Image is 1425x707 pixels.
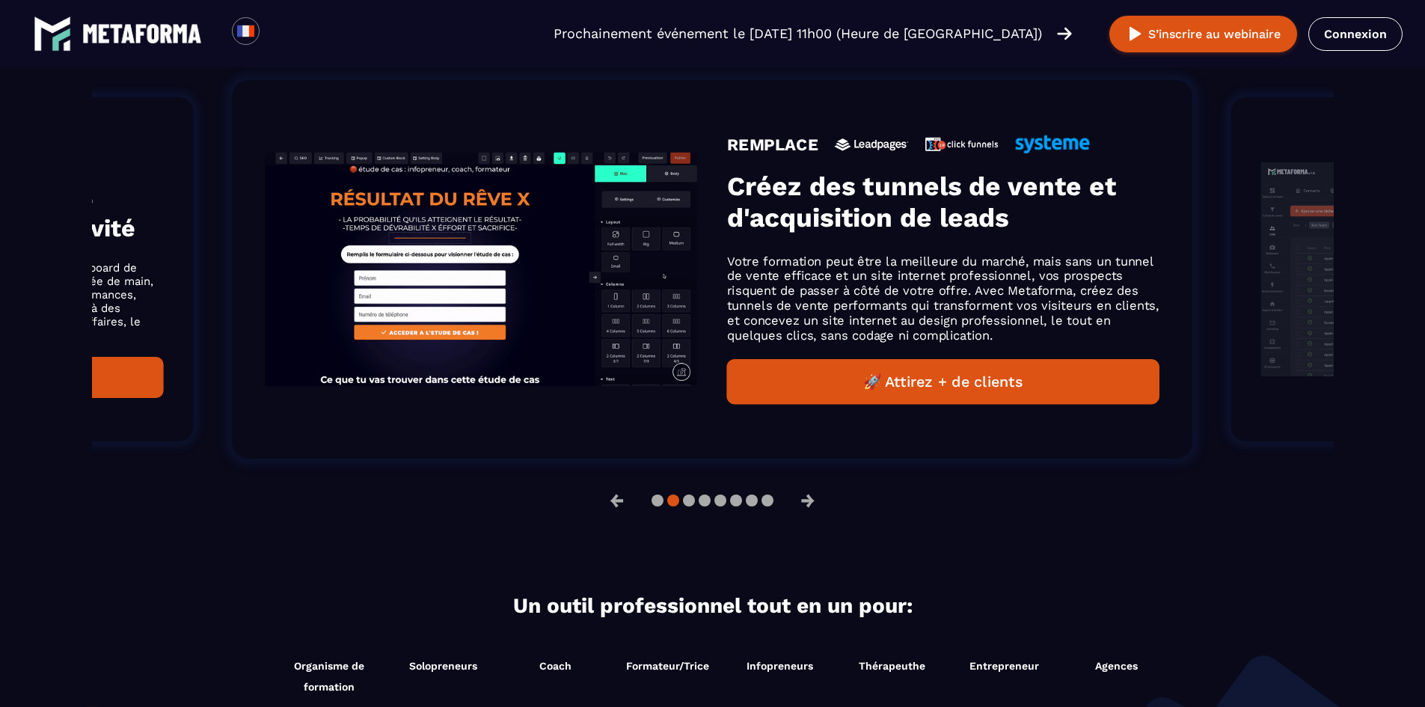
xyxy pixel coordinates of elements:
[727,254,1159,343] p: Votre formation peut être la meilleure du marché, mais sans un tunnel de vente efficace et un sit...
[1126,25,1144,43] img: play
[1016,135,1090,153] img: icon
[92,56,1334,483] section: Gallery
[275,655,384,697] span: Organisme de formation
[409,660,477,672] span: Solopreneurs
[835,138,909,151] img: icon
[859,660,925,672] span: Thérapeuthe
[34,15,71,52] img: logo
[1057,25,1072,42] img: arrow-right
[266,153,698,386] img: gif
[969,660,1039,672] span: Entrepreneur
[727,135,818,154] h4: REMPLACE
[925,137,999,151] img: icon
[727,359,1159,405] button: 🚀 Attirez + de clients
[264,593,1162,618] h2: Un outil professionnel tout en un pour:
[1095,660,1138,672] span: Agences
[727,171,1159,233] h3: Créez des tunnels de vente et d'acquisition de leads
[788,483,827,518] button: →
[236,22,255,40] img: fr
[1308,17,1403,51] a: Connexion
[626,660,709,672] span: Formateur/Trice
[539,660,571,672] span: Coach
[1109,16,1297,52] button: S’inscrire au webinaire
[554,23,1042,44] p: Prochainement événement le [DATE] 11h00 (Heure de [GEOGRAPHIC_DATA])
[598,483,637,518] button: ←
[82,24,202,43] img: logo
[747,660,813,672] span: Infopreneurs
[272,25,284,43] input: Search for option
[260,17,296,50] div: Search for option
